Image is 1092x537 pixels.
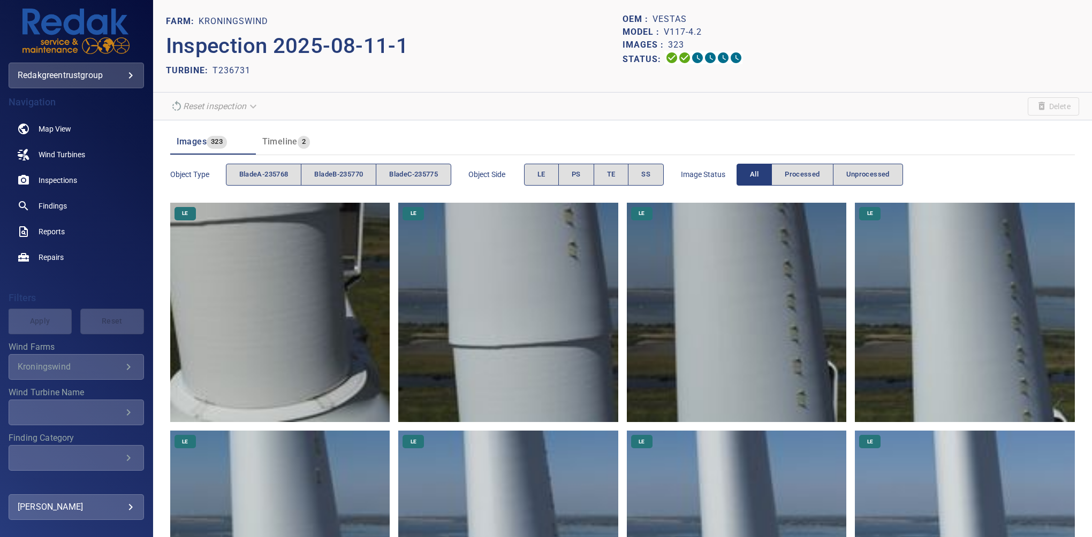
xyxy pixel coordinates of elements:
[572,168,581,181] span: PS
[737,164,903,186] div: imageStatus
[166,97,263,116] div: Reset inspection
[9,142,144,167] a: windturbines noActive
[607,168,616,181] span: TE
[9,63,144,88] div: redakgreentrustgroup
[623,51,665,67] p: Status:
[22,9,130,54] img: redakgreentrustgroup-logo
[39,149,85,160] span: Wind Turbines
[524,164,559,186] button: LE
[170,169,226,180] span: Object type
[730,51,742,64] svg: Classification 0%
[177,136,207,147] span: Images
[9,167,144,193] a: inspections noActive
[226,164,452,186] div: objectType
[376,164,451,186] button: bladeC-235775
[39,201,67,211] span: Findings
[623,26,664,39] p: Model :
[9,354,144,380] div: Wind Farms
[262,136,298,147] span: Timeline
[39,252,64,263] span: Repairs
[18,67,135,84] div: redakgreentrustgroup
[681,169,737,180] span: Image Status
[39,226,65,237] span: Reports
[665,51,678,64] svg: Uploading 100%
[9,219,144,244] a: reports noActive
[9,193,144,219] a: findings noActive
[846,168,890,181] span: Unprocessed
[301,164,376,186] button: bladeB-235770
[785,168,820,181] span: Processed
[9,116,144,142] a: map noActive
[632,438,651,446] span: LE
[239,168,289,181] span: bladeA-235768
[9,343,144,351] label: Wind Farms
[18,362,122,372] div: Kroningswind
[176,438,194,446] span: LE
[39,175,77,186] span: Inspections
[558,164,594,186] button: PS
[9,434,144,442] label: Finding Category
[298,136,310,148] span: 2
[771,164,833,186] button: Processed
[404,210,423,217] span: LE
[9,388,144,397] label: Wind Turbine Name
[389,168,438,181] span: bladeC-235775
[623,13,653,26] p: OEM :
[207,136,227,148] span: 323
[9,400,144,425] div: Wind Turbine Name
[176,210,194,217] span: LE
[594,164,629,186] button: TE
[166,97,263,116] div: Unable to reset the inspection due to your user permissions
[226,164,302,186] button: bladeA-235768
[537,168,545,181] span: LE
[632,210,651,217] span: LE
[861,438,879,446] span: LE
[18,498,135,516] div: [PERSON_NAME]
[704,51,717,64] svg: ML Processing 0%
[524,164,664,186] div: objectSide
[717,51,730,64] svg: Matching 0%
[628,164,664,186] button: SS
[9,445,144,471] div: Finding Category
[750,168,759,181] span: All
[9,244,144,270] a: repairs noActive
[39,124,71,134] span: Map View
[9,293,144,303] h4: Filters
[314,168,363,181] span: bladeB-235770
[861,210,879,217] span: LE
[468,169,524,180] span: Object Side
[404,438,423,446] span: LE
[691,51,704,64] svg: Selecting 0%
[9,97,144,108] h4: Navigation
[166,64,213,77] p: TURBINE:
[623,39,668,51] p: Images :
[213,64,251,77] p: T236731
[199,15,268,28] p: Kroningswind
[737,164,772,186] button: All
[641,168,650,181] span: SS
[653,13,687,26] p: Vestas
[166,15,199,28] p: FARM:
[166,30,623,62] p: Inspection 2025-08-11-1
[668,39,684,51] p: 323
[664,26,702,39] p: V117-4.2
[833,164,903,186] button: Unprocessed
[1028,97,1079,116] span: Unable to delete the inspection due to your user permissions
[678,51,691,64] svg: Data Formatted 100%
[183,101,246,111] em: Reset inspection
